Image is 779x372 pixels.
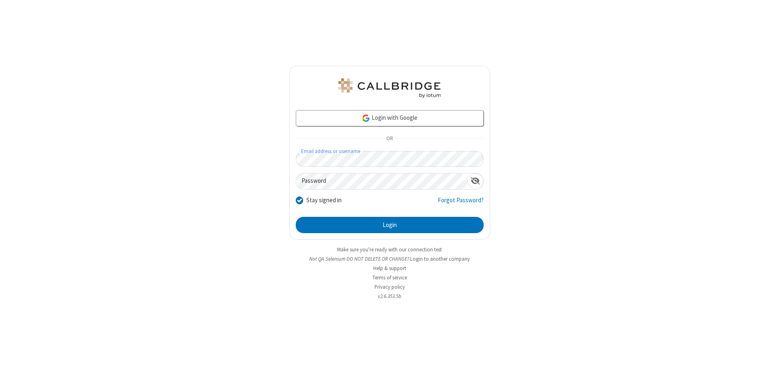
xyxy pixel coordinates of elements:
input: Email address or username [296,151,484,167]
input: Password [296,173,467,189]
button: Login to another company [410,255,470,263]
a: Terms of service [372,274,407,281]
img: QA Selenium DO NOT DELETE OR CHANGE [337,78,442,98]
a: Forgot Password? [438,196,484,211]
li: Not QA Selenium DO NOT DELETE OR CHANGE? [289,255,490,263]
a: Privacy policy [374,283,405,290]
div: Show password [467,173,483,188]
li: v2.6.353.5b [289,292,490,300]
a: Make sure you're ready with our connection test [337,246,442,253]
button: Login [296,217,484,233]
label: Stay signed in [306,196,342,205]
span: OR [383,133,396,145]
a: Login with Google [296,110,484,126]
img: google-icon.png [362,114,370,123]
a: Help & support [373,265,406,272]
